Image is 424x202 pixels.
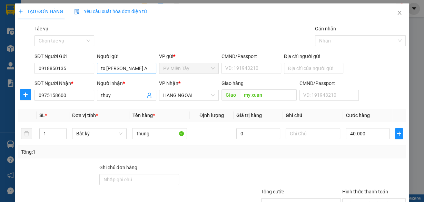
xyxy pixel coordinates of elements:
[3,38,8,43] span: environment
[48,38,52,43] span: environment
[3,3,28,28] img: logo.jpg
[3,38,46,74] b: Quầy vé số 12, BX Miền Tây, 395 [PERSON_NAME], [GEOGRAPHIC_DATA]
[221,80,244,86] span: Giao hàng
[236,128,280,139] input: 0
[34,79,94,87] div: SĐT Người Nhận
[342,189,388,194] label: Hình thức thanh toán
[74,9,80,15] img: icon
[74,9,147,14] span: Yêu cầu xuất hóa đơn điện tử
[240,89,297,100] input: Dọc đường
[99,174,179,185] input: Ghi chú đơn hàng
[3,29,48,37] li: VP PV Miền Tây
[20,92,31,97] span: plus
[159,52,219,60] div: VP gửi
[163,63,215,74] span: PV Miền Tây
[21,128,32,139] button: delete
[132,128,187,139] input: VD: Bàn, Ghế
[34,26,48,31] label: Tác vụ
[159,80,178,86] span: VP Nhận
[34,52,94,60] div: SĐT Người Gửi
[21,148,164,156] div: Tổng: 1
[284,52,344,60] div: Địa chỉ người gửi
[53,38,74,44] b: Vũng Tàu
[221,52,281,60] div: CMND/Passport
[97,79,157,87] div: Người nhận
[72,113,98,118] span: Đơn vị tính
[147,93,152,98] span: user-add
[261,189,284,194] span: Tổng cước
[299,79,359,87] div: CMND/Passport
[132,113,155,118] span: Tên hàng
[18,9,23,14] span: plus
[163,90,215,100] span: HANG NGOAI
[221,89,240,100] span: Giao
[397,10,402,16] span: close
[199,113,224,118] span: Định lượng
[3,3,100,17] li: Hoa Mai
[99,165,137,170] label: Ghi chú đơn hàng
[284,63,344,74] input: Địa chỉ của người gửi
[315,26,336,31] label: Gán nhãn
[286,128,341,139] input: Ghi Chú
[97,52,157,60] div: Người gửi
[283,109,343,122] th: Ghi chú
[390,3,409,23] button: Close
[346,113,369,118] span: Cước hàng
[395,128,403,139] button: plus
[236,113,262,118] span: Giá trị hàng
[18,9,63,14] span: TẠO ĐƠN HÀNG
[395,131,403,136] span: plus
[48,29,92,37] li: VP HANG NGOAI
[76,128,123,139] span: Bất kỳ
[20,89,31,100] button: plus
[39,113,45,118] span: SL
